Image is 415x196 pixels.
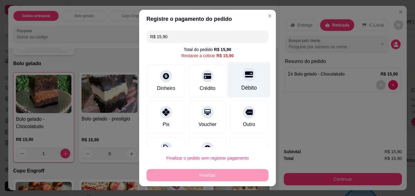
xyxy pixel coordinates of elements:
[216,53,234,59] div: R$ 15,90
[157,85,175,92] div: Dinheiro
[163,121,169,128] div: Pix
[265,11,275,21] button: Close
[146,152,269,164] button: Finalizar o pedido sem registrar pagamento
[214,46,231,53] div: R$ 15,90
[139,10,276,28] header: Registre o pagamento do pedido
[184,46,231,53] div: Total do pedido
[200,85,215,92] div: Crédito
[181,53,234,59] div: Restante a cobrar
[150,31,265,43] input: Ex.: hambúrguer de cordeiro
[243,121,255,128] div: Outro
[241,84,257,92] div: Débito
[199,121,217,128] div: Voucher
